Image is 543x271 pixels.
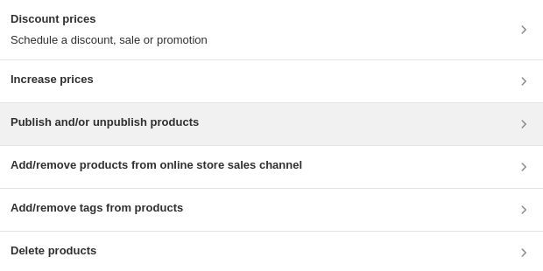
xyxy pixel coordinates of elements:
[11,71,94,88] h3: Increase prices
[11,114,199,131] h3: Publish and/or unpublish products
[11,10,208,28] h3: Discount prices
[11,156,302,174] h3: Add/remove products from online store sales channel
[11,242,96,260] h3: Delete products
[11,199,183,217] h3: Add/remove tags from products
[11,31,208,49] p: Schedule a discount, sale or promotion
